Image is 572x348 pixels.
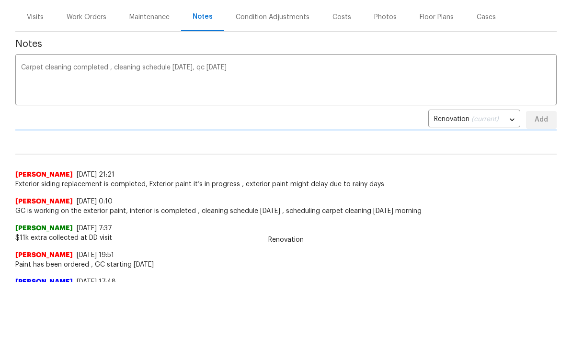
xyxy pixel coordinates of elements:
[332,12,351,22] div: Costs
[77,252,114,258] span: [DATE] 19:51
[15,260,557,269] span: Paint has been ordered , GC starting [DATE]
[15,206,557,216] span: GC is working on the exterior paint, interior is completed , cleaning schedule [DATE] , schedulin...
[15,224,73,233] span: [PERSON_NAME]
[15,250,73,260] span: [PERSON_NAME]
[77,279,116,285] span: [DATE] 17:48
[77,171,114,178] span: [DATE] 21:21
[477,12,496,22] div: Cases
[129,12,170,22] div: Maintenance
[15,39,557,49] span: Notes
[27,12,44,22] div: Visits
[15,180,557,189] span: Exterior siding replacement is completed, Exterior paint it’s in progress , exterior paint might ...
[428,108,520,132] div: Renovation (current)
[236,12,309,22] div: Condition Adjustments
[77,225,112,232] span: [DATE] 7:37
[15,170,73,180] span: [PERSON_NAME]
[420,12,454,22] div: Floor Plans
[15,233,557,243] span: $11k extra collected at DD visit
[263,235,309,245] span: Renovation
[77,198,113,205] span: [DATE] 0:10
[15,197,73,206] span: [PERSON_NAME]
[374,12,397,22] div: Photos
[21,64,551,98] textarea: Carpet cleaning completed , cleaning schedule [DATE], qc [DATE]
[15,277,73,287] span: [PERSON_NAME]
[193,12,213,22] div: Notes
[471,116,499,123] span: (current)
[67,12,106,22] div: Work Orders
